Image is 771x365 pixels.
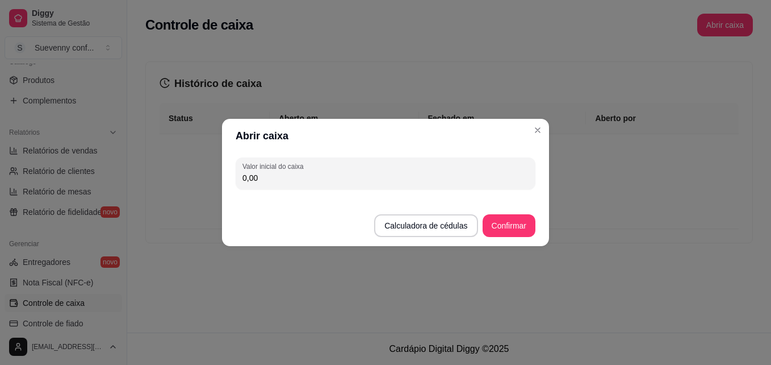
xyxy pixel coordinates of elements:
label: Valor inicial do caixa [242,161,307,171]
button: Close [529,121,547,139]
header: Abrir caixa [222,119,549,153]
input: Valor inicial do caixa [242,172,529,184]
button: Confirmar [483,214,535,237]
button: Calculadora de cédulas [374,214,477,237]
